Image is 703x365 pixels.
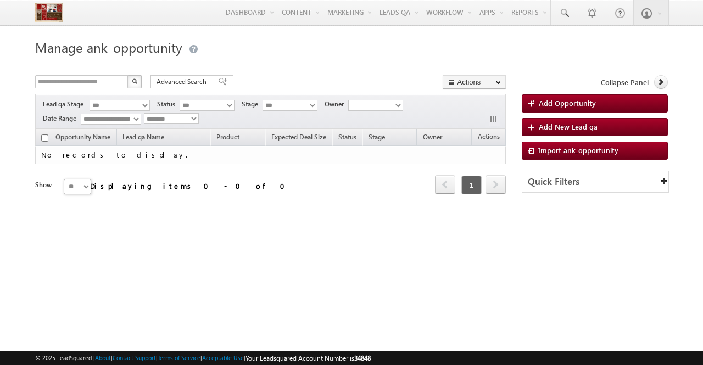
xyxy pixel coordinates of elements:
[35,3,63,22] img: Custom Logo
[601,77,649,87] span: Collapse Panel
[423,133,442,141] span: Owner
[538,145,618,155] span: Import ank_opportunity
[246,354,371,362] span: Your Leadsquared Account Number is
[157,77,210,87] span: Advanced Search
[435,176,455,194] a: prev
[242,99,263,109] span: Stage
[266,131,332,145] a: Expected Deal Size
[50,131,116,145] a: Opportunity Name
[202,354,244,361] a: Acceptable Use
[35,353,371,363] span: © 2025 LeadSquared | | | | |
[486,175,506,194] span: next
[486,176,506,194] a: next
[43,99,88,109] span: Lead qa Stage
[158,354,200,361] a: Terms of Service
[369,133,385,141] span: Stage
[90,179,292,192] div: Displaying items 0 - 0 of 0
[539,98,596,108] span: Add Opportunity
[363,131,390,145] a: Stage
[35,146,506,164] td: No records to display.
[95,354,111,361] a: About
[271,133,326,141] span: Expected Deal Size
[539,122,598,131] span: Add New Lead qa
[35,180,55,190] div: Show
[157,99,180,109] span: Status
[333,131,362,145] a: Status
[113,354,156,361] a: Contact Support
[325,99,348,109] span: Owner
[522,171,668,193] div: Quick Filters
[35,38,182,56] span: Manage ank_opportunity
[472,131,505,145] span: Actions
[443,75,506,89] button: Actions
[132,78,137,84] img: Search
[354,354,371,362] span: 34848
[216,133,239,141] span: Product
[461,176,482,194] span: 1
[435,175,455,194] span: prev
[43,114,81,123] span: Date Range
[55,133,110,141] span: Opportunity Name
[117,131,170,145] span: Lead qa Name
